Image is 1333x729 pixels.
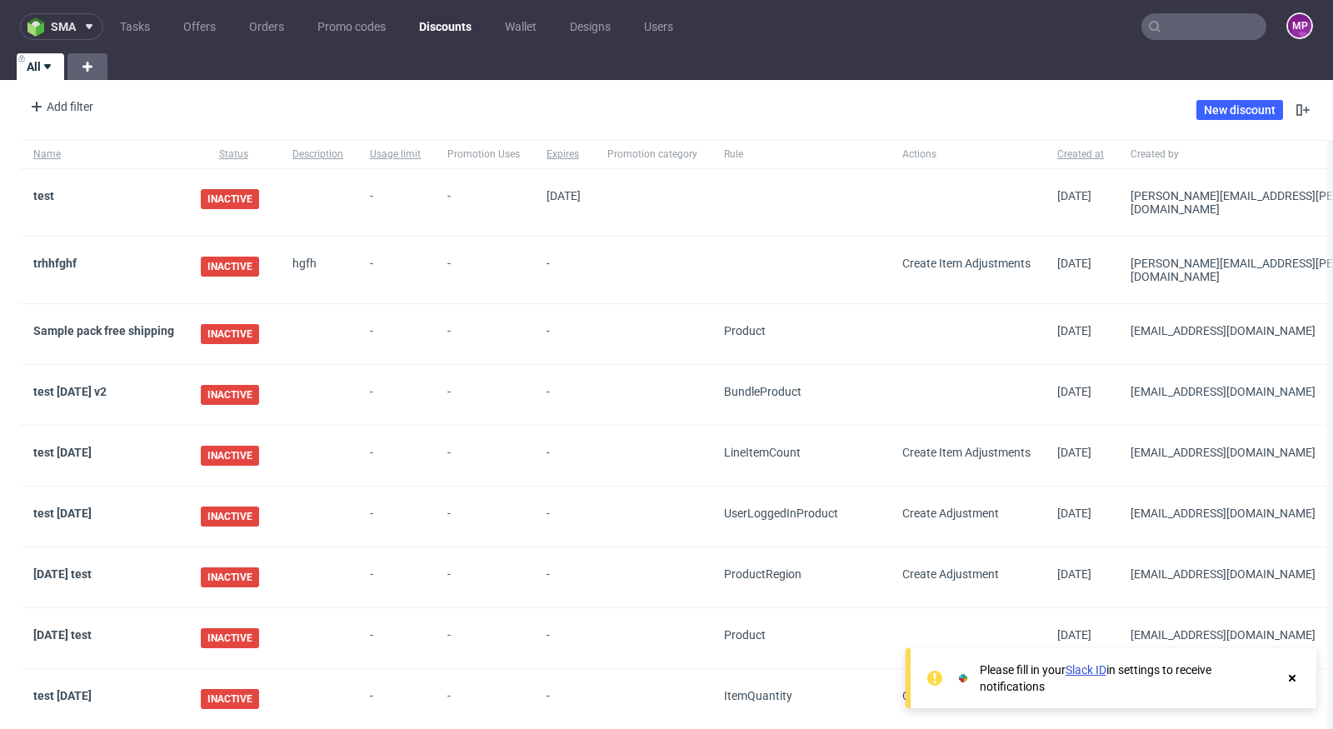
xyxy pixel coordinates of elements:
[547,689,581,709] span: -
[201,189,259,209] span: INACTIVE
[447,324,520,344] span: -
[201,689,259,709] span: INACTIVE
[547,628,581,648] span: -
[370,147,421,162] span: Usage limit
[201,628,259,648] span: INACTIVE
[370,257,421,283] span: -
[201,507,259,527] span: INACTIVE
[980,662,1276,695] div: Please fill in your in settings to receive notifications
[1057,507,1091,520] span: [DATE]
[33,567,92,581] a: [DATE] test
[33,257,77,270] a: trhhfghf
[51,21,76,32] span: sma
[447,689,520,709] span: -
[547,189,581,202] span: [DATE]
[902,257,1031,270] span: Create Item Adjustments
[201,257,259,277] span: INACTIVE
[1057,628,1091,642] span: [DATE]
[292,257,343,270] div: hgfh
[607,147,697,162] span: Promotion category
[447,189,520,216] span: -
[33,147,174,162] span: Name
[201,147,266,162] span: Status
[110,13,160,40] a: Tasks
[33,507,92,520] a: test [DATE]
[447,147,520,162] span: Promotion Uses
[724,324,766,337] span: Product
[17,53,64,80] a: All
[20,13,103,40] button: sma
[33,689,92,702] a: test [DATE]
[27,17,51,37] img: logo
[495,13,547,40] a: Wallet
[547,507,581,527] span: -
[370,628,421,648] span: -
[1288,14,1311,37] figcaption: MP
[955,670,971,687] img: Slack
[724,628,766,642] span: Product
[173,13,226,40] a: Offers
[447,567,520,587] span: -
[447,385,520,405] span: -
[724,446,801,459] span: LineItemCount
[1057,189,1091,202] span: [DATE]
[547,257,581,283] span: -
[33,324,174,337] a: Sample pack free shipping
[292,147,343,162] span: Description
[370,189,421,216] span: -
[724,689,792,702] span: ItemQuantity
[1057,385,1091,398] span: [DATE]
[1057,257,1091,270] span: [DATE]
[1196,100,1283,120] a: New discount
[1057,446,1091,459] span: [DATE]
[447,628,520,648] span: -
[409,13,482,40] a: Discounts
[23,93,97,120] div: Add filter
[307,13,396,40] a: Promo codes
[1057,567,1091,581] span: [DATE]
[1066,663,1106,677] a: Slack ID
[201,446,259,466] span: INACTIVE
[370,324,421,344] span: -
[902,507,999,520] span: Create Adjustment
[447,257,520,283] span: -
[33,628,92,642] a: [DATE] test
[547,147,581,162] span: Expires
[370,507,421,527] span: -
[33,385,107,398] a: test [DATE] v2
[547,385,581,405] span: -
[447,507,520,527] span: -
[902,147,1031,162] span: Actions
[33,189,54,202] a: test
[724,507,838,520] span: UserLoggedIn Product
[560,13,621,40] a: Designs
[370,567,421,587] span: -
[547,446,581,466] span: -
[902,567,999,581] span: Create Adjustment
[724,385,801,398] span: Bundle Product
[447,446,520,466] span: -
[1057,324,1091,337] span: [DATE]
[201,385,259,405] span: INACTIVE
[239,13,294,40] a: Orders
[547,567,581,587] span: -
[201,567,259,587] span: INACTIVE
[201,324,259,344] span: INACTIVE
[634,13,683,40] a: Users
[33,446,92,459] a: test [DATE]
[724,147,876,162] span: Rule
[902,446,1031,459] span: Create Item Adjustments
[370,689,421,709] span: -
[902,689,999,702] span: Create Adjustment
[547,324,581,344] span: -
[724,567,801,581] span: Product Region
[370,446,421,466] span: -
[370,385,421,405] span: -
[1057,147,1104,162] span: Created at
